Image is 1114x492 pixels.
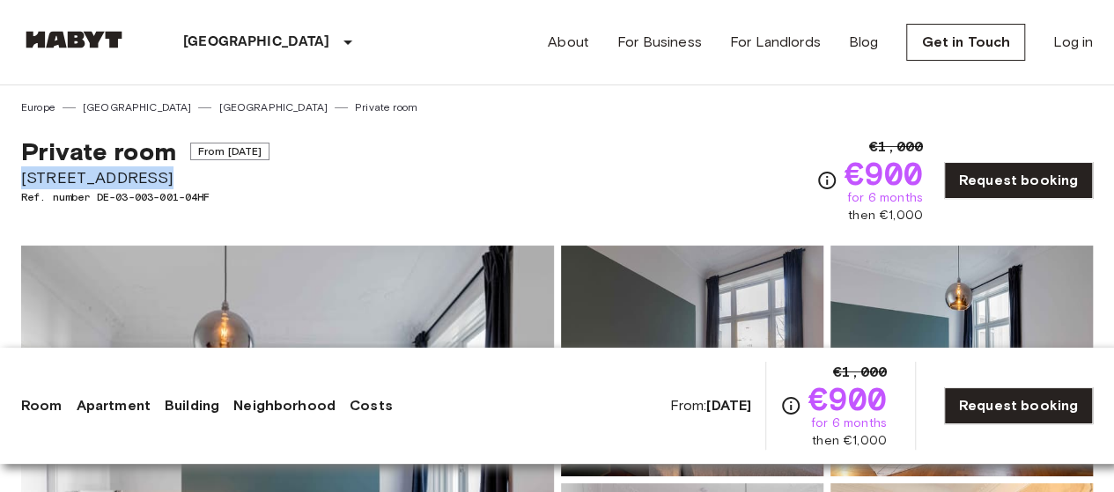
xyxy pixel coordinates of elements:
[906,24,1025,61] a: Get in Touch
[845,158,923,189] span: €900
[812,432,887,450] span: then €1,000
[190,143,270,160] span: From [DATE]
[83,99,192,115] a: [GEOGRAPHIC_DATA]
[21,136,176,166] span: Private room
[21,31,127,48] img: Habyt
[808,383,887,415] span: €900
[730,32,821,53] a: For Landlords
[21,395,63,416] a: Room
[869,136,923,158] span: €1,000
[21,99,55,115] a: Europe
[165,395,219,416] a: Building
[77,395,151,416] a: Apartment
[669,396,751,415] span: From:
[848,207,923,224] span: then €1,000
[218,99,328,115] a: [GEOGRAPHIC_DATA]
[706,397,751,414] b: [DATE]
[548,32,589,53] a: About
[849,32,879,53] a: Blog
[183,32,330,53] p: [GEOGRAPHIC_DATA]
[350,395,393,416] a: Costs
[944,162,1093,199] a: Request booking
[833,362,887,383] span: €1,000
[816,170,837,191] svg: Check cost overview for full price breakdown. Please note that discounts apply to new joiners onl...
[811,415,887,432] span: for 6 months
[21,189,269,205] span: Ref. number DE-03-003-001-04HF
[617,32,702,53] a: For Business
[233,395,336,416] a: Neighborhood
[780,395,801,416] svg: Check cost overview for full price breakdown. Please note that discounts apply to new joiners onl...
[847,189,923,207] span: for 6 months
[21,166,269,189] span: [STREET_ADDRESS]
[561,246,823,476] img: Picture of unit DE-03-003-001-04HF
[1053,32,1093,53] a: Log in
[944,387,1093,424] a: Request booking
[830,246,1093,476] img: Picture of unit DE-03-003-001-04HF
[355,99,417,115] a: Private room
